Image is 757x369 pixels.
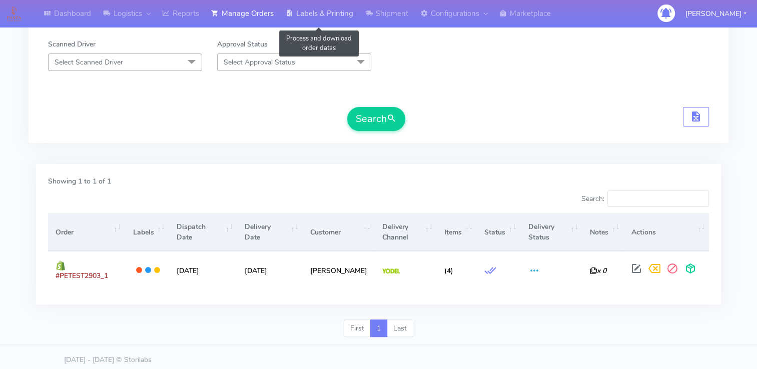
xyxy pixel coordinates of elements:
th: Status: activate to sort column ascending [477,213,520,251]
label: Approval Status [217,39,268,49]
button: Search [347,107,405,131]
label: Search: [581,190,709,206]
span: (4) [444,266,453,275]
td: [DATE] [169,251,238,289]
button: [PERSON_NAME] [678,3,754,24]
img: Yodel [382,268,400,273]
input: Search: [607,190,709,206]
th: Dispatch Date: activate to sort column ascending [169,213,238,251]
th: Delivery Channel: activate to sort column ascending [375,213,437,251]
th: Order: activate to sort column ascending [48,213,125,251]
span: Select Approval Status [224,57,295,67]
th: Actions: activate to sort column ascending [623,213,709,251]
a: 1 [370,319,387,337]
th: Delivery Date: activate to sort column ascending [237,213,303,251]
th: Items: activate to sort column ascending [437,213,477,251]
th: Labels: activate to sort column ascending [125,213,169,251]
span: #PETEST2903_1 [56,271,108,280]
label: Showing 1 to 1 of 1 [48,176,111,186]
th: Customer: activate to sort column ascending [303,213,375,251]
td: [DATE] [237,251,303,289]
th: Notes: activate to sort column ascending [582,213,623,251]
td: [PERSON_NAME] [303,251,375,289]
i: x 0 [590,266,606,275]
img: shopify.png [56,260,66,270]
th: Delivery Status: activate to sort column ascending [520,213,582,251]
label: Scanned Driver [48,39,96,49]
span: Select Scanned Driver [55,57,123,67]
